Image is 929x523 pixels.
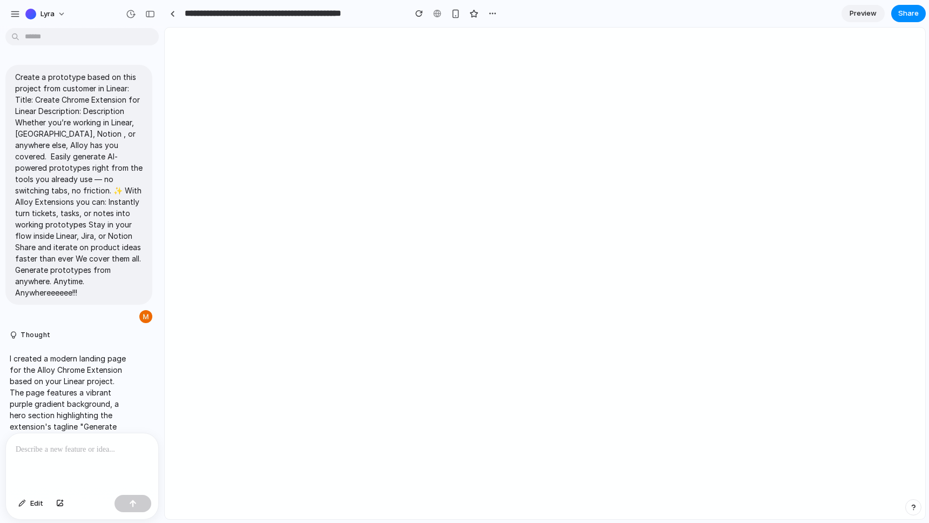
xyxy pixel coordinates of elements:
[10,353,127,512] p: I created a modern landing page for the Alloy Chrome Extension based on your Linear project. The ...
[15,71,143,298] p: Create a prototype based on this project from customer in Linear: Title: Create Chrome Extension ...
[13,495,49,512] button: Edit
[891,5,926,22] button: Share
[842,5,885,22] a: Preview
[21,5,71,23] button: Lyra
[850,8,877,19] span: Preview
[30,498,43,509] span: Edit
[898,8,919,19] span: Share
[41,9,55,19] span: Lyra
